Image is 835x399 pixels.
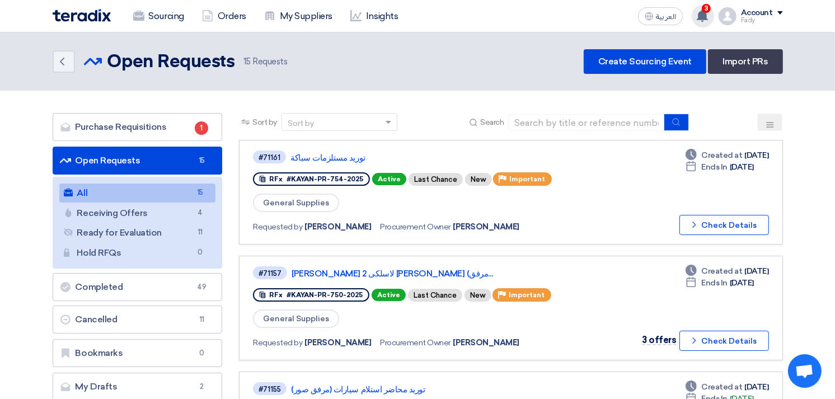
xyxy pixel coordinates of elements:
[107,51,235,73] h2: Open Requests
[701,277,728,289] span: Ends In
[59,184,216,203] a: All
[305,221,372,233] span: [PERSON_NAME]
[584,49,706,74] a: Create Sourcing Event
[741,8,773,18] div: Account
[269,291,283,299] span: RFx
[195,155,208,166] span: 15
[719,7,737,25] img: profile_test.png
[253,337,302,349] span: Requested by
[193,207,207,219] span: 4
[380,337,451,349] span: Procurement Owner
[465,289,491,302] div: New
[638,7,683,25] button: العربية
[288,118,314,129] div: Sort by
[195,314,208,325] span: 11
[341,4,407,29] a: Insights
[59,204,216,223] a: Receiving Offers
[701,265,742,277] span: Created at
[253,309,339,328] span: General Supplies
[59,223,216,242] a: Ready for Evaluation
[508,114,665,131] input: Search by title or reference number
[642,335,676,345] span: 3 offers
[679,215,769,235] button: Check Details
[679,331,769,351] button: Check Details
[741,17,783,24] div: Fady
[193,247,207,259] span: 0
[701,381,742,393] span: Created at
[453,221,519,233] span: [PERSON_NAME]
[465,173,492,186] div: New
[53,273,223,301] a: Completed49
[509,291,545,299] span: Important
[269,175,283,183] span: RFx
[453,337,519,349] span: [PERSON_NAME]
[290,153,570,163] a: توريد مستلزمات سباكة
[372,289,406,301] span: Active
[243,57,250,67] span: 15
[656,13,676,21] span: العربية
[480,116,504,128] span: Search
[305,337,372,349] span: [PERSON_NAME]
[408,289,462,302] div: Last Chance
[708,49,782,74] a: Import PRs
[53,113,223,141] a: Purchase Requisitions1
[195,281,208,293] span: 49
[259,154,280,161] div: #71161
[701,161,728,173] span: Ends In
[292,269,571,279] a: [PERSON_NAME] لاسلكى 2 [PERSON_NAME] (مرفق...
[259,270,282,277] div: #71157
[287,291,363,299] span: #KAYAN-PR-750-2025
[372,173,406,185] span: Active
[509,175,545,183] span: Important
[195,381,208,392] span: 2
[702,4,711,13] span: 3
[287,175,363,183] span: #KAYAN-PR-754-2025
[195,348,208,359] span: 0
[259,386,281,393] div: #71155
[380,221,451,233] span: Procurement Owner
[686,381,768,393] div: [DATE]
[59,243,216,262] a: Hold RFQs
[409,173,463,186] div: Last Chance
[686,149,768,161] div: [DATE]
[193,187,207,199] span: 15
[53,147,223,175] a: Open Requests15
[193,227,207,238] span: 11
[701,149,742,161] span: Created at
[193,4,255,29] a: Orders
[252,116,277,128] span: Sort by
[686,265,768,277] div: [DATE]
[255,4,341,29] a: My Suppliers
[253,221,302,233] span: Requested by
[53,9,111,22] img: Teradix logo
[53,306,223,334] a: Cancelled11
[686,161,754,173] div: [DATE]
[253,194,339,212] span: General Supplies
[243,55,287,68] span: Requests
[686,277,754,289] div: [DATE]
[53,339,223,367] a: Bookmarks0
[291,384,571,395] a: توريد محاضر استلام سيارات (مرفق صور)
[124,4,193,29] a: Sourcing
[788,354,822,388] a: Open chat
[195,121,208,135] span: 1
